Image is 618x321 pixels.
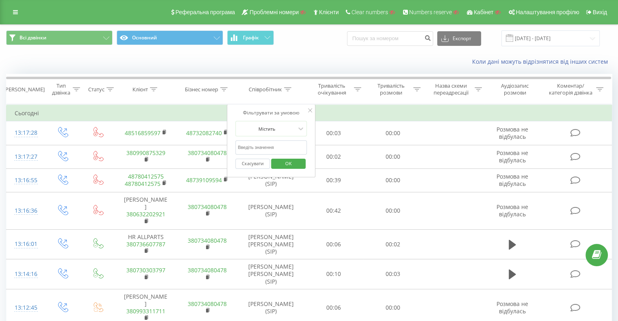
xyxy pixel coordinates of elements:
[304,121,363,145] td: 00:03
[188,300,227,308] a: 380734080478
[126,240,165,248] a: 380736607787
[430,82,473,96] div: Назва схеми переадресації
[132,86,148,93] div: Клієнт
[238,259,304,289] td: [PERSON_NAME] [PERSON_NAME] (SIP)
[249,9,299,15] span: Проблемні номери
[186,176,222,184] a: 48739109594
[128,172,164,180] a: 48780412575
[126,307,165,315] a: 380993311711
[188,203,227,211] a: 380734080478
[277,157,300,170] span: OK
[238,229,304,259] td: [PERSON_NAME] [PERSON_NAME] (SIP)
[238,192,304,229] td: [PERSON_NAME] (SIP)
[497,125,528,140] span: Розмова не відбулась
[304,145,363,168] td: 00:02
[497,172,528,187] span: Розмова не відбулась
[347,31,433,46] input: Пошук за номером
[188,149,227,157] a: 380734080478
[304,229,363,259] td: 00:06
[238,168,304,192] td: [PERSON_NAME] (SIP)
[117,30,223,45] button: Основний
[7,105,612,121] td: Сьогодні
[304,192,363,229] td: 00:42
[15,125,36,141] div: 13:17:28
[115,192,176,229] td: [PERSON_NAME]
[497,300,528,315] span: Розмова не відбулась
[126,149,165,157] a: 380990875329
[227,30,274,45] button: Графік
[319,9,339,15] span: Клієнти
[363,192,422,229] td: 00:00
[249,86,282,93] div: Співробітник
[15,203,36,219] div: 13:16:36
[437,31,481,46] button: Експорт
[474,9,494,15] span: Кабінет
[15,172,36,188] div: 13:16:55
[363,229,422,259] td: 00:02
[312,82,352,96] div: Тривалість очікування
[125,180,160,187] a: 48780412575
[516,9,579,15] span: Налаштування профілю
[497,203,528,218] span: Розмова не відбулась
[363,259,422,289] td: 00:03
[593,9,607,15] span: Вихід
[176,9,235,15] span: Реферальна програма
[371,82,411,96] div: Тривалість розмови
[409,9,452,15] span: Numbers reserve
[235,159,270,169] button: Скасувати
[125,129,160,137] a: 48516859597
[235,140,307,155] input: Введіть значення
[472,58,612,65] a: Коли дані можуть відрізнятися вiд інших систем
[15,300,36,316] div: 13:12:45
[186,129,222,137] a: 48732082740
[88,86,104,93] div: Статус
[235,109,307,117] div: Фільтрувати за умовою
[115,229,176,259] td: HR ALLPARTS
[20,34,46,41] span: Всі дзвінки
[126,210,165,218] a: 380632202921
[304,259,363,289] td: 00:10
[546,82,594,96] div: Коментар/категорія дзвінка
[51,82,70,96] div: Тип дзвінка
[185,86,218,93] div: Бізнес номер
[271,159,306,169] button: OK
[363,145,422,168] td: 00:00
[15,236,36,252] div: 13:16:01
[351,9,388,15] span: Clear numbers
[15,266,36,282] div: 13:14:16
[491,82,539,96] div: Аудіозапис розмови
[4,86,45,93] div: [PERSON_NAME]
[188,237,227,244] a: 380734080478
[363,121,422,145] td: 00:00
[126,266,165,274] a: 380730303797
[188,266,227,274] a: 380734080478
[363,168,422,192] td: 00:00
[15,149,36,165] div: 13:17:27
[6,30,113,45] button: Всі дзвінки
[243,35,259,41] span: Графік
[497,149,528,164] span: Розмова не відбулась
[304,168,363,192] td: 00:39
